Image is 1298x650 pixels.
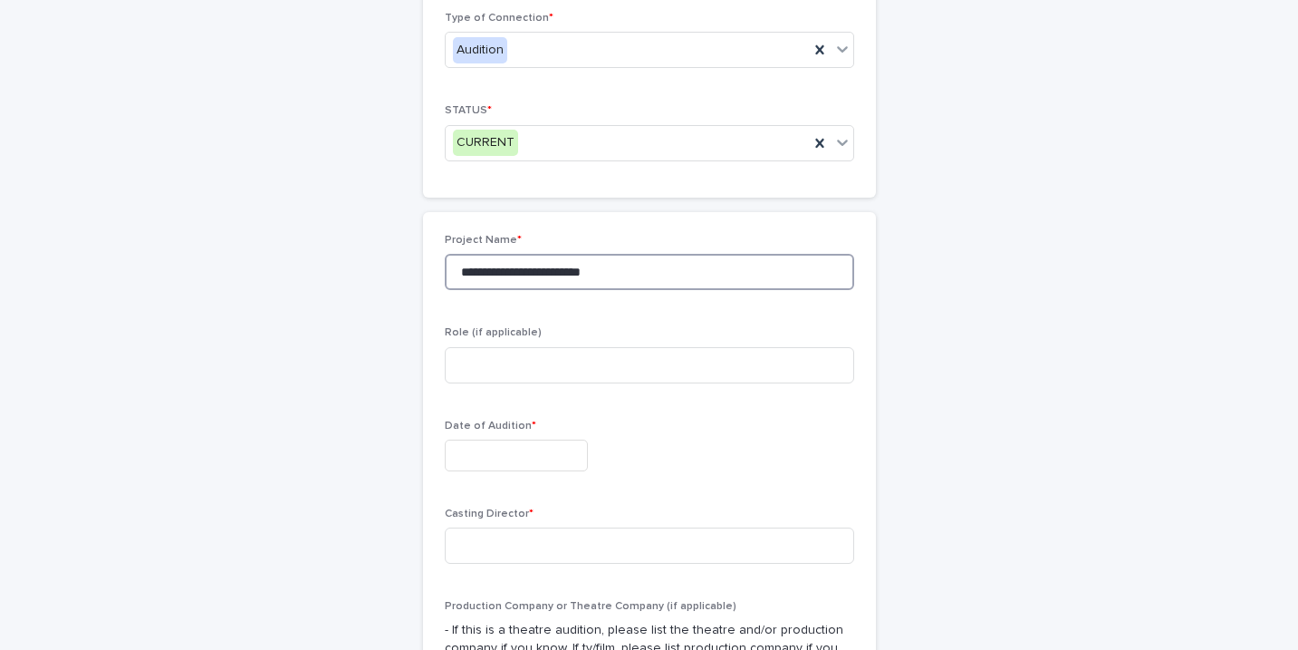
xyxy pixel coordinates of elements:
[453,130,518,156] div: CURRENT
[453,37,507,63] div: Audition
[445,509,534,519] span: Casting Director
[445,105,492,116] span: STATUS
[445,235,522,246] span: Project Name
[445,421,536,432] span: Date of Audition
[445,327,542,338] span: Role (if applicable)
[445,601,736,612] span: Production Company or Theatre Company (if applicable)
[445,13,553,24] span: Type of Connection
